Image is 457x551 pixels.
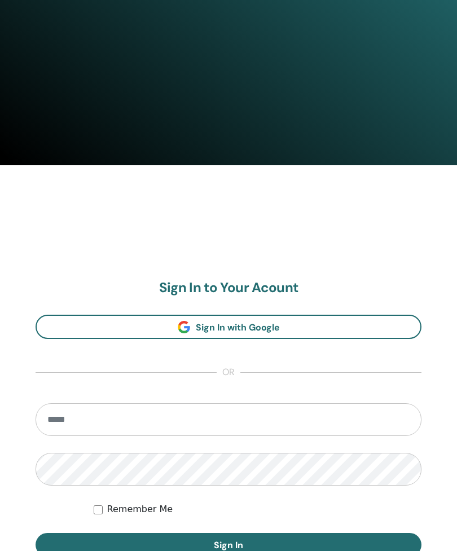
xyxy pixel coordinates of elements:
span: or [217,366,240,380]
div: Keep me authenticated indefinitely or until I manually logout [94,502,421,516]
h2: Sign In to Your Acount [36,280,421,296]
span: Sign In with Google [196,321,280,333]
label: Remember Me [107,502,173,516]
a: Sign In with Google [36,315,421,339]
span: Sign In [214,539,243,551]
